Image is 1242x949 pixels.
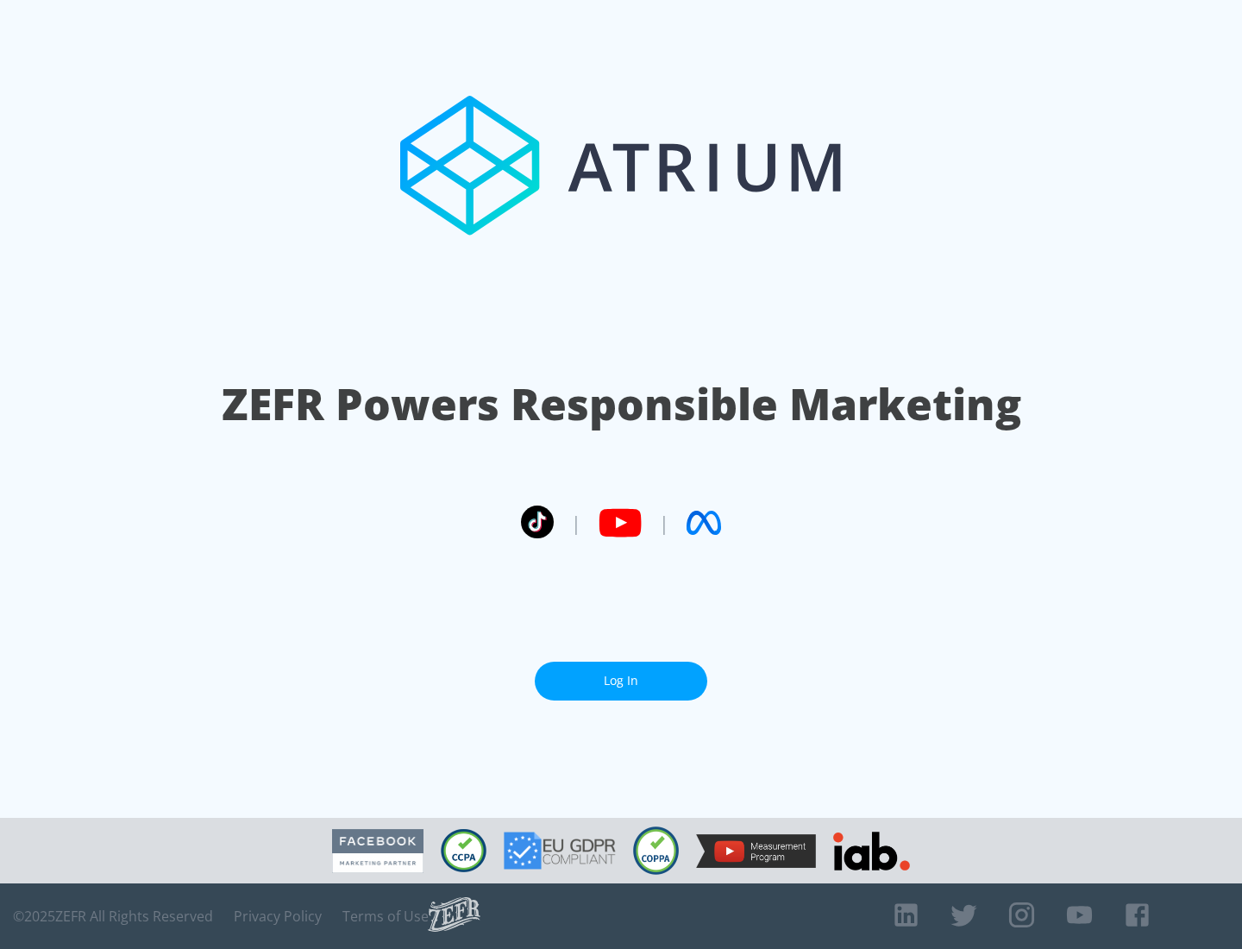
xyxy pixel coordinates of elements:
span: | [659,510,669,536]
a: Log In [535,662,707,701]
img: Facebook Marketing Partner [332,829,423,873]
img: GDPR Compliant [504,832,616,870]
span: | [571,510,581,536]
a: Privacy Policy [234,908,322,925]
a: Terms of Use [342,908,429,925]
h1: ZEFR Powers Responsible Marketing [222,374,1021,434]
img: COPPA Compliant [633,826,679,875]
span: © 2025 ZEFR All Rights Reserved [13,908,213,925]
img: CCPA Compliant [441,829,486,872]
img: IAB [833,832,910,870]
img: YouTube Measurement Program [696,834,816,868]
